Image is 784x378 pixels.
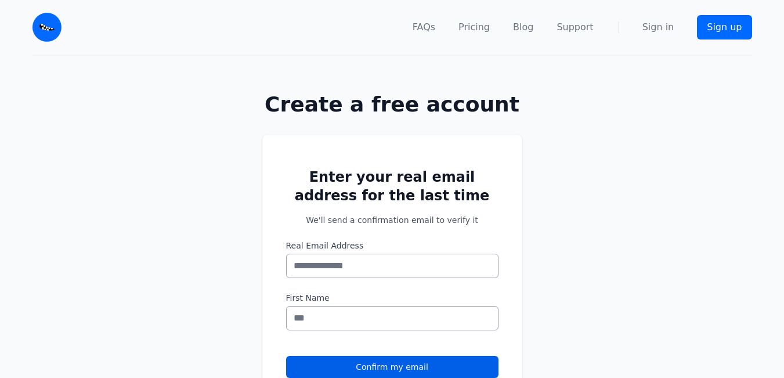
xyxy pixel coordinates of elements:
[697,15,752,39] a: Sign up
[413,20,435,34] a: FAQs
[642,20,674,34] a: Sign in
[513,20,533,34] a: Blog
[458,20,490,34] a: Pricing
[286,240,498,251] label: Real Email Address
[557,20,593,34] a: Support
[225,93,559,116] h1: Create a free account
[286,168,498,205] h2: Enter your real email address for the last time
[286,292,498,304] label: First Name
[32,13,62,42] img: Email Monster
[286,356,498,378] button: Confirm my email
[286,214,498,226] p: We'll send a confirmation email to verify it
